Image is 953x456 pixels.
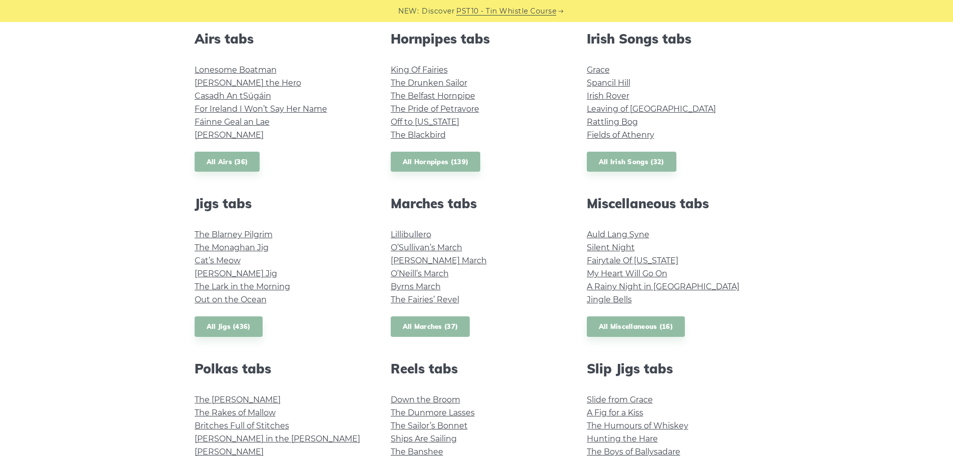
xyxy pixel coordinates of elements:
[195,282,290,291] a: The Lark in the Morning
[391,421,468,430] a: The Sailor’s Bonnet
[587,316,685,337] a: All Miscellaneous (16)
[391,256,487,265] a: [PERSON_NAME] March
[195,269,277,278] a: [PERSON_NAME] Jig
[195,434,360,443] a: [PERSON_NAME] in the [PERSON_NAME]
[195,395,281,404] a: The [PERSON_NAME]
[195,31,367,47] h2: Airs tabs
[391,152,481,172] a: All Hornpipes (139)
[391,230,431,239] a: Lillibullero
[195,316,263,337] a: All Jigs (436)
[391,65,448,75] a: King Of Fairies
[587,117,638,127] a: Rattling Bog
[587,91,629,101] a: Irish Rover
[195,104,327,114] a: For Ireland I Won’t Say Her Name
[195,78,301,88] a: [PERSON_NAME] the Hero
[587,421,688,430] a: The Humours of Whiskey
[391,130,446,140] a: The Blackbird
[195,196,367,211] h2: Jigs tabs
[391,316,470,337] a: All Marches (37)
[195,295,267,304] a: Out on the Ocean
[195,256,241,265] a: Cat’s Meow
[587,230,649,239] a: Auld Lang Syne
[587,152,676,172] a: All Irish Songs (32)
[587,243,635,252] a: Silent Night
[195,361,367,376] h2: Polkas tabs
[195,243,269,252] a: The Monaghan Jig
[587,282,739,291] a: A Rainy Night in [GEOGRAPHIC_DATA]
[587,65,610,75] a: Grace
[391,117,459,127] a: Off to [US_STATE]
[391,196,563,211] h2: Marches tabs
[391,269,449,278] a: O’Neill’s March
[587,408,643,417] a: A Fig for a Kiss
[587,196,759,211] h2: Miscellaneous tabs
[587,31,759,47] h2: Irish Songs tabs
[195,152,260,172] a: All Airs (36)
[391,434,457,443] a: Ships Are Sailing
[391,104,479,114] a: The Pride of Petravore
[195,65,277,75] a: Lonesome Boatman
[587,361,759,376] h2: Slip Jigs tabs
[391,361,563,376] h2: Reels tabs
[587,104,716,114] a: Leaving of [GEOGRAPHIC_DATA]
[195,91,271,101] a: Casadh An tSúgáin
[587,269,667,278] a: My Heart Will Go On
[195,130,264,140] a: [PERSON_NAME]
[587,434,658,443] a: Hunting the Hare
[391,408,475,417] a: The Dunmore Lasses
[391,243,462,252] a: O’Sullivan’s March
[391,395,460,404] a: Down the Broom
[587,78,630,88] a: Spancil Hill
[422,6,455,17] span: Discover
[195,117,270,127] a: Fáinne Geal an Lae
[391,91,475,101] a: The Belfast Hornpipe
[456,6,556,17] a: PST10 - Tin Whistle Course
[195,408,276,417] a: The Rakes of Mallow
[398,6,419,17] span: NEW:
[587,130,654,140] a: Fields of Athenry
[587,256,678,265] a: Fairytale Of [US_STATE]
[391,31,563,47] h2: Hornpipes tabs
[391,78,467,88] a: The Drunken Sailor
[391,295,459,304] a: The Fairies’ Revel
[391,282,441,291] a: Byrns March
[195,230,273,239] a: The Blarney Pilgrim
[587,395,653,404] a: Slide from Grace
[195,421,289,430] a: Britches Full of Stitches
[587,295,632,304] a: Jingle Bells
